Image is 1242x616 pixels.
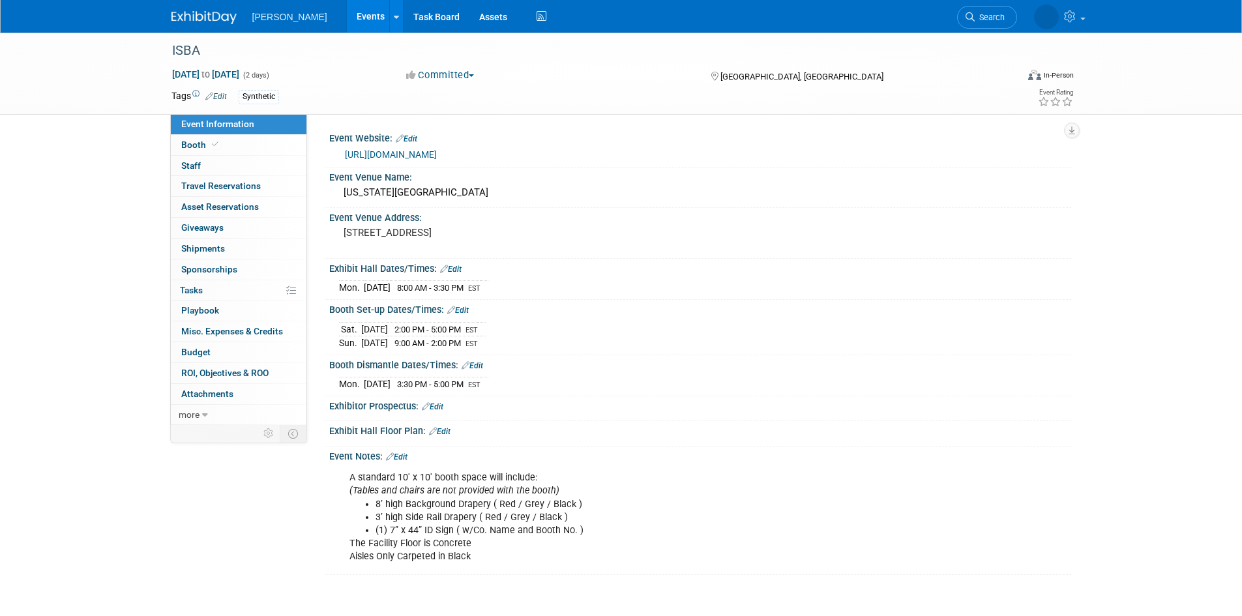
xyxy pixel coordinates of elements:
[181,243,225,254] span: Shipments
[1043,70,1074,80] div: In-Person
[181,264,237,274] span: Sponsorships
[181,119,254,129] span: Event Information
[349,485,559,496] i: (Tables and chairs are not provided with the booth)
[376,498,920,511] li: 8’ high Background Drapery ( Red / Grey / Black )
[181,139,221,150] span: Booth
[329,447,1071,463] div: Event Notes:
[200,69,212,80] span: to
[171,89,227,104] td: Tags
[171,280,306,301] a: Tasks
[171,405,306,425] a: more
[339,336,361,350] td: Sun.
[466,326,478,334] span: EST
[171,135,306,155] a: Booth
[181,222,224,233] span: Giveaways
[1038,89,1073,96] div: Event Rating
[429,427,451,436] a: Edit
[171,259,306,280] a: Sponsorships
[394,338,461,348] span: 9:00 AM - 2:00 PM
[376,524,920,537] li: (1) 7” x 44” ID Sign ( w/Co. Name and Booth No. )
[975,12,1005,22] span: Search
[239,90,279,104] div: Synthetic
[440,265,462,274] a: Edit
[361,336,388,350] td: [DATE]
[468,284,481,293] span: EST
[242,71,269,80] span: (2 days)
[468,381,481,389] span: EST
[181,347,211,357] span: Budget
[171,321,306,342] a: Misc. Expenses & Credits
[329,355,1071,372] div: Booth Dismantle Dates/Times:
[181,181,261,191] span: Travel Reservations
[940,68,1074,87] div: Event Format
[280,425,306,442] td: Toggle Event Tabs
[179,409,200,420] span: more
[364,377,391,391] td: [DATE]
[181,160,201,171] span: Staff
[402,68,479,82] button: Committed
[171,156,306,176] a: Staff
[466,340,478,348] span: EST
[171,176,306,196] a: Travel Reservations
[171,197,306,217] a: Asset Reservations
[181,326,283,336] span: Misc. Expenses & Credits
[957,6,1017,29] a: Search
[1034,5,1059,29] img: Leona Burton Rojas
[394,325,461,334] span: 2:00 PM - 5:00 PM
[339,183,1061,203] div: [US_STATE][GEOGRAPHIC_DATA]
[364,281,391,295] td: [DATE]
[361,322,388,336] td: [DATE]
[181,201,259,212] span: Asset Reservations
[171,239,306,259] a: Shipments
[397,283,464,293] span: 8:00 AM - 3:30 PM
[171,114,306,134] a: Event Information
[171,218,306,238] a: Giveaways
[252,12,327,22] span: [PERSON_NAME]
[397,379,464,389] span: 3:30 PM - 5:00 PM
[171,363,306,383] a: ROI, Objectives & ROO
[258,425,280,442] td: Personalize Event Tab Strip
[422,402,443,411] a: Edit
[339,322,361,336] td: Sat.
[181,389,233,399] span: Attachments
[329,300,1071,317] div: Booth Set-up Dates/Times:
[386,452,407,462] a: Edit
[462,361,483,370] a: Edit
[339,377,364,391] td: Mon.
[344,227,624,239] pre: [STREET_ADDRESS]
[180,285,203,295] span: Tasks
[329,396,1071,413] div: Exhibitor Prospectus:
[1028,70,1041,80] img: Format-Inperson.png
[168,39,998,63] div: ISBA
[376,511,920,524] li: 3’ high Side Rail Drapery ( Red / Grey / Black )
[212,141,218,148] i: Booth reservation complete
[171,384,306,404] a: Attachments
[329,128,1071,145] div: Event Website:
[171,11,237,24] img: ExhibitDay
[329,259,1071,276] div: Exhibit Hall Dates/Times:
[171,68,240,80] span: [DATE] [DATE]
[447,306,469,315] a: Edit
[171,342,306,362] a: Budget
[345,149,437,160] a: [URL][DOMAIN_NAME]
[339,281,364,295] td: Mon.
[181,305,219,315] span: Playbook
[181,368,269,378] span: ROI, Objectives & ROO
[205,92,227,101] a: Edit
[396,134,417,143] a: Edit
[340,465,928,570] div: A standard 10' x 10' booth space will include: The Facility Floor is Concrete Aisles Only Carpete...
[329,168,1071,184] div: Event Venue Name:
[329,421,1071,438] div: Exhibit Hall Floor Plan:
[720,72,883,81] span: [GEOGRAPHIC_DATA], [GEOGRAPHIC_DATA]
[329,208,1071,224] div: Event Venue Address:
[171,301,306,321] a: Playbook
